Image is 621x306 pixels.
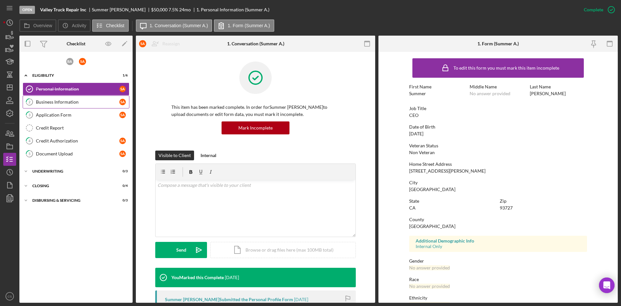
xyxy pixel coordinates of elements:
label: 1. Form (Summer A.) [228,23,270,28]
label: Activity [72,23,86,28]
div: 24 mo [179,7,191,12]
div: Complete [584,3,603,16]
div: City [409,180,587,185]
div: [GEOGRAPHIC_DATA] [409,224,455,229]
div: Home Street Address [409,162,587,167]
div: 7.5 % [169,7,178,12]
button: 1. Conversation (Summer A.) [136,19,212,32]
div: You Marked this Complete [171,275,224,280]
div: Disbursing & Servicing [32,198,112,202]
div: CA [409,205,416,210]
div: S A [79,58,86,65]
div: Credit Authorization [36,138,119,143]
div: Additional Demographic Info [416,238,581,244]
div: First Name [409,84,466,89]
a: 2Business InformationSA [23,96,129,108]
div: Summer [PERSON_NAME] Submitted the Personal Profile Form [165,297,293,302]
div: Last Name [530,84,587,89]
div: Application Form [36,112,119,118]
tspan: 3 [28,113,30,117]
div: Mark Incomplete [238,121,273,134]
button: Complete [577,3,618,16]
label: Checklist [106,23,125,28]
div: Document Upload [36,151,119,156]
button: Send [155,242,207,258]
a: Credit Report [23,121,129,134]
div: State [409,198,496,204]
div: [DATE] [409,131,423,136]
div: 1. Form (Summer A.) [477,41,519,46]
button: SAReassign [136,37,186,50]
div: Visible to Client [158,151,191,160]
div: Race [409,277,587,282]
div: B A [66,58,73,65]
tspan: 2 [28,100,30,104]
div: Summer [409,91,426,96]
button: Activity [58,19,90,32]
b: Valley Truck Repair Inc [40,7,86,12]
span: $50,000 [151,7,168,12]
div: S A [119,86,126,92]
div: 0 / 3 [116,169,128,173]
div: CEO [409,113,419,118]
div: S A [119,151,126,157]
div: [GEOGRAPHIC_DATA] [409,187,455,192]
div: Date of Birth [409,124,587,130]
tspan: 4 [28,139,31,143]
div: Eligibility [32,74,112,77]
button: Overview [19,19,56,32]
a: 4Credit AuthorizationSA [23,134,129,147]
div: 1. Personal Information (Summer A.) [196,7,269,12]
div: 0 / 3 [116,198,128,202]
button: Mark Incomplete [222,121,289,134]
div: 93727 [500,205,513,210]
button: CS [3,290,16,303]
button: Internal [197,151,220,160]
p: This item has been marked complete. In order for Summer [PERSON_NAME] to upload documents or edit... [171,104,340,118]
div: S A [119,99,126,105]
div: Reassign [162,37,180,50]
div: County [409,217,587,222]
div: Open Intercom Messenger [599,278,615,293]
div: No answer provided [409,284,450,289]
div: 1. Conversation (Summer A.) [227,41,284,46]
button: Visible to Client [155,151,194,160]
div: 0 / 4 [116,184,128,188]
a: 5Document UploadSA [23,147,129,160]
div: No answer provided [470,91,510,96]
text: CS [7,295,12,298]
div: Summer [PERSON_NAME] [92,7,151,12]
div: Job Title [409,106,587,111]
a: Personal InformationSA [23,83,129,96]
div: 1 / 6 [116,74,128,77]
div: Open [19,6,35,14]
div: Personal Information [36,86,119,92]
tspan: 5 [28,152,30,156]
div: Send [176,242,186,258]
div: Veteran Status [409,143,587,148]
div: Checklist [67,41,85,46]
div: [PERSON_NAME] [530,91,566,96]
div: Gender [409,258,587,264]
div: [STREET_ADDRESS][PERSON_NAME] [409,168,485,174]
div: Ethnicity [409,295,587,300]
div: S A [139,40,146,47]
div: S A [119,112,126,118]
time: 2025-09-26 18:28 [294,297,308,302]
div: Zip [500,198,587,204]
button: 1. Form (Summer A.) [214,19,274,32]
time: 2025-10-02 17:48 [225,275,239,280]
div: Credit Report [36,125,129,130]
a: 3Application FormSA [23,108,129,121]
button: Checklist [92,19,129,32]
div: Middle Name [470,84,527,89]
div: Closing [32,184,112,188]
div: Non Veteran [409,150,435,155]
div: To edit this form you must mark this item incomplete [453,65,559,71]
div: Underwriting [32,169,112,173]
div: Internal [201,151,216,160]
div: Internal Only [416,244,581,249]
div: No answer provided [409,265,450,270]
label: 1. Conversation (Summer A.) [150,23,208,28]
div: S A [119,138,126,144]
